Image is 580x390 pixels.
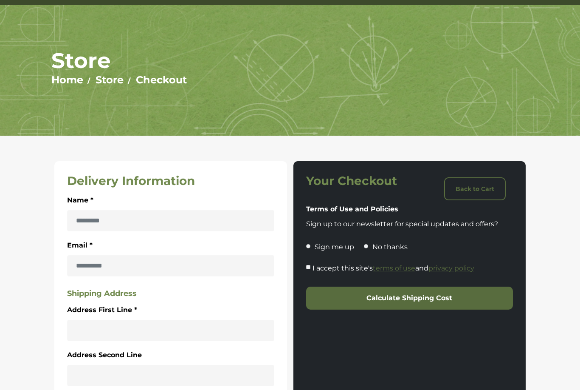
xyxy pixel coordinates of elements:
h3: Delivery Information [67,174,274,188]
a: Home [51,74,83,86]
label: Address Second Line [67,350,142,361]
label: Email * [67,240,93,251]
label: Name * [67,195,93,206]
a: Checkout [136,74,187,86]
label: I accept this site's and [313,263,474,274]
a: Back to Cart [444,177,506,200]
label: Address First Line * [67,305,137,316]
p: No thanks [372,242,408,252]
h3: Your Checkout [306,174,406,188]
p: Sign up to our newsletter for special updates and offers? [306,219,513,229]
h5: Shipping Address [67,289,274,299]
label: Terms of Use and Policies [306,204,398,215]
h1: Store [51,48,529,74]
a: Store [96,74,124,86]
p: Sign me up [315,242,354,252]
a: terms of use [373,264,415,272]
a: privacy policy [428,264,474,272]
button: Calculate Shipping Cost [306,287,513,310]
